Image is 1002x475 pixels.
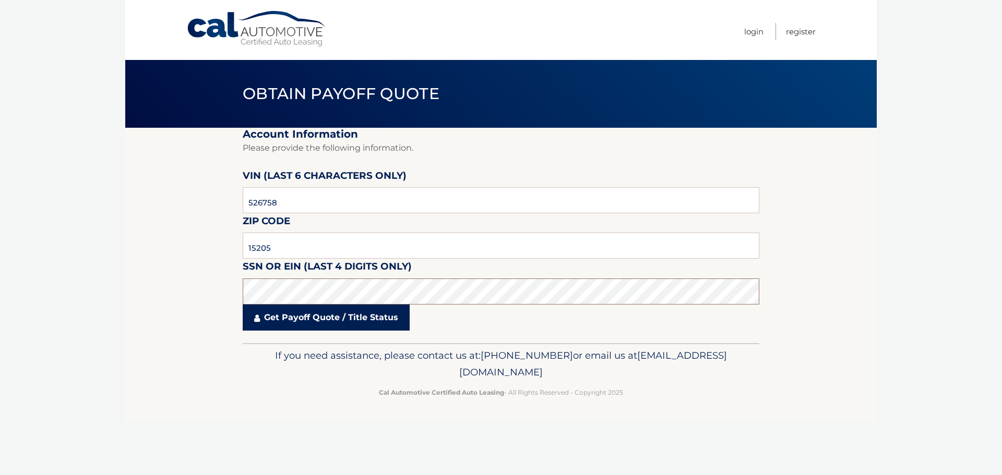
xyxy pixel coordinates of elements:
[243,128,759,141] h2: Account Information
[243,141,759,155] p: Please provide the following information.
[186,10,327,47] a: Cal Automotive
[243,168,407,187] label: VIN (last 6 characters only)
[379,388,504,396] strong: Cal Automotive Certified Auto Leasing
[786,23,816,40] a: Register
[243,259,412,278] label: SSN or EIN (last 4 digits only)
[481,349,573,361] span: [PHONE_NUMBER]
[744,23,764,40] a: Login
[249,387,753,398] p: - All Rights Reserved - Copyright 2025
[243,84,439,103] span: Obtain Payoff Quote
[249,347,753,381] p: If you need assistance, please contact us at: or email us at
[243,305,410,331] a: Get Payoff Quote / Title Status
[243,213,290,233] label: Zip Code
